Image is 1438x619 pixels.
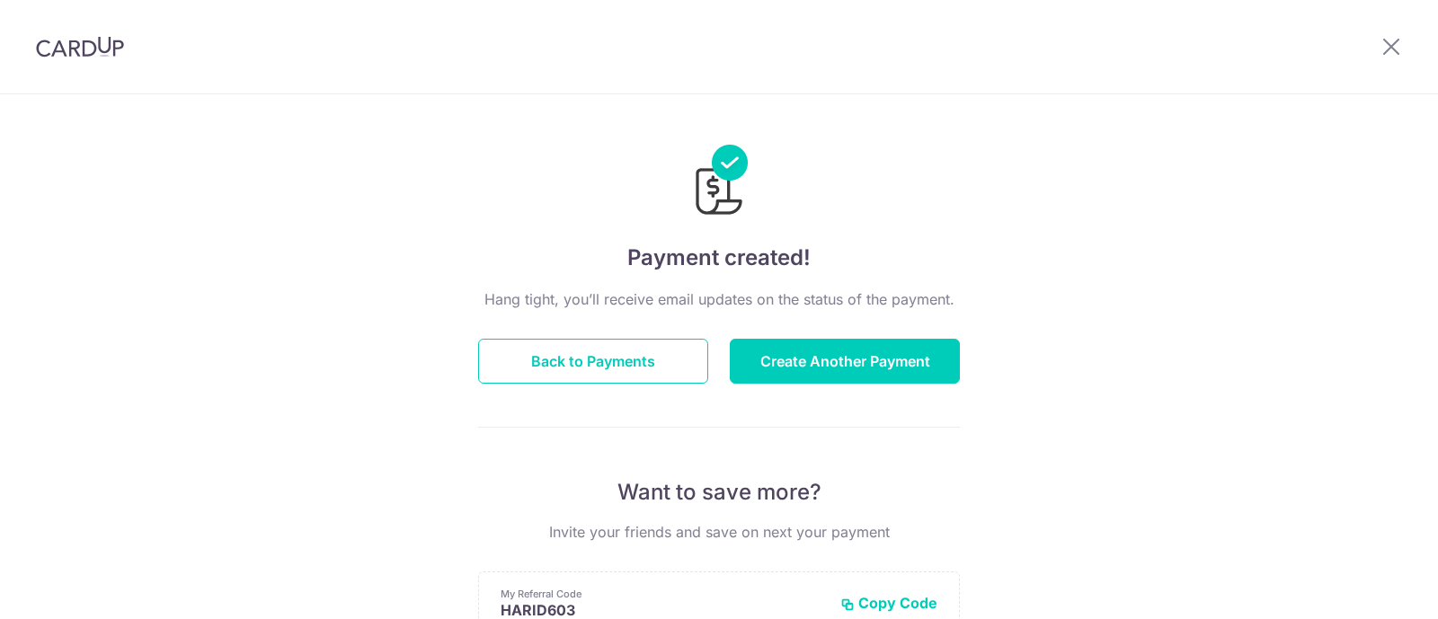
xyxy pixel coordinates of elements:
h4: Payment created! [478,242,960,274]
button: Create Another Payment [730,339,960,384]
p: HARID603 [501,601,826,619]
button: Copy Code [840,594,937,612]
img: Payments [690,145,748,220]
img: CardUp [36,36,124,57]
p: Want to save more? [478,478,960,507]
button: Back to Payments [478,339,708,384]
p: Hang tight, you’ll receive email updates on the status of the payment. [478,288,960,310]
p: Invite your friends and save on next your payment [478,521,960,543]
p: My Referral Code [501,587,826,601]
